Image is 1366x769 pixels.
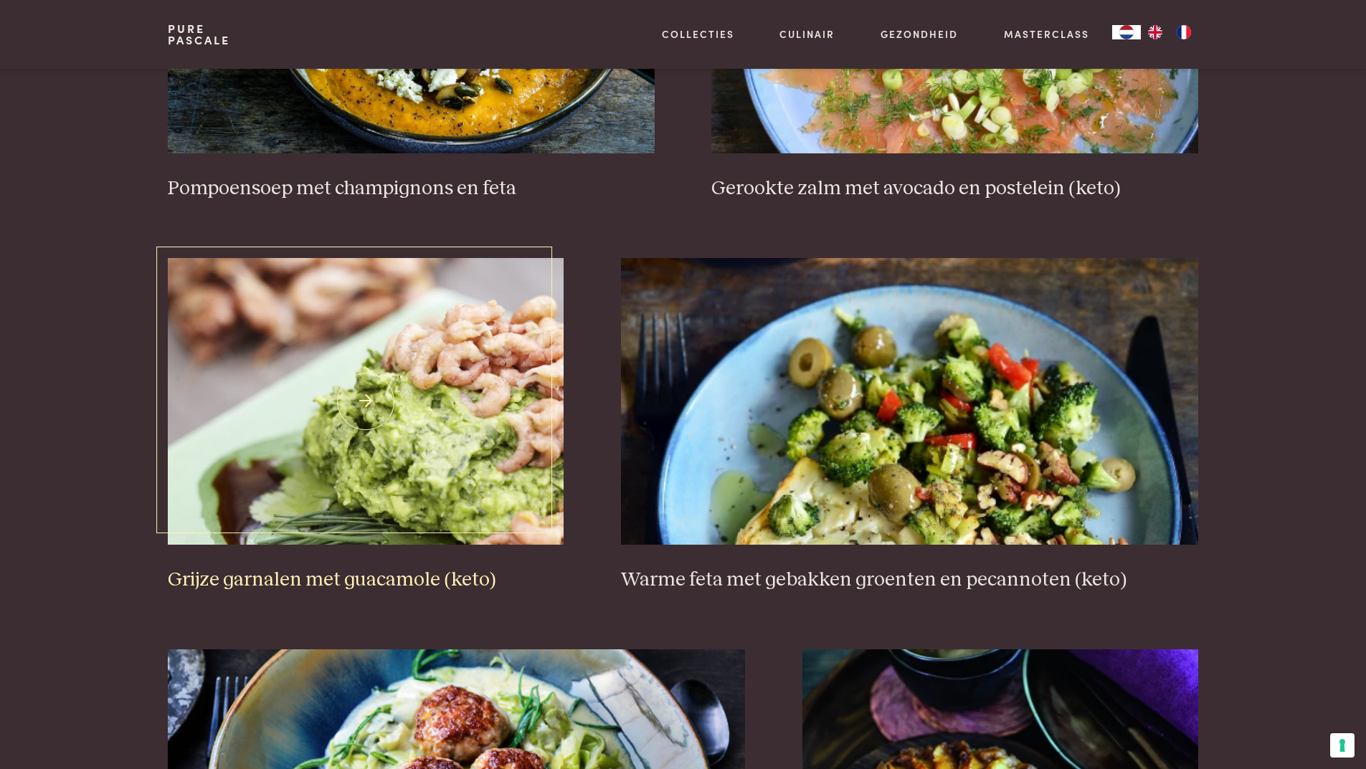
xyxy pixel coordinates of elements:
[881,27,958,42] a: Gezondheid
[168,176,654,201] h3: Pompoensoep met champignons en feta
[1141,25,1198,39] ul: Language list
[779,27,835,42] a: Culinair
[1112,25,1141,39] div: Language
[1112,25,1198,39] aside: Language selected: Nederlands
[1141,25,1170,39] a: EN
[621,568,1198,593] h3: Warme feta met gebakken groenten en pecannoten (keto)
[711,176,1197,201] h3: Gerookte zalm met avocado en postelein (keto)
[168,568,564,593] h3: Grijze garnalen met guacamole (keto)
[1330,733,1355,758] button: Uw voorkeuren voor toestemming voor trackingtechnologieën
[168,258,564,545] img: Grijze garnalen met guacamole (keto)
[621,258,1198,592] a: Warme feta met gebakken groenten en pecannoten (keto) Warme feta met gebakken groenten en pecanno...
[168,258,564,592] a: Grijze garnalen met guacamole (keto) Grijze garnalen met guacamole (keto)
[621,258,1198,545] img: Warme feta met gebakken groenten en pecannoten (keto)
[1004,27,1089,42] a: Masterclass
[168,23,230,46] a: PurePascale
[1170,25,1198,39] a: FR
[1112,25,1141,39] a: NL
[662,27,734,42] a: Collecties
